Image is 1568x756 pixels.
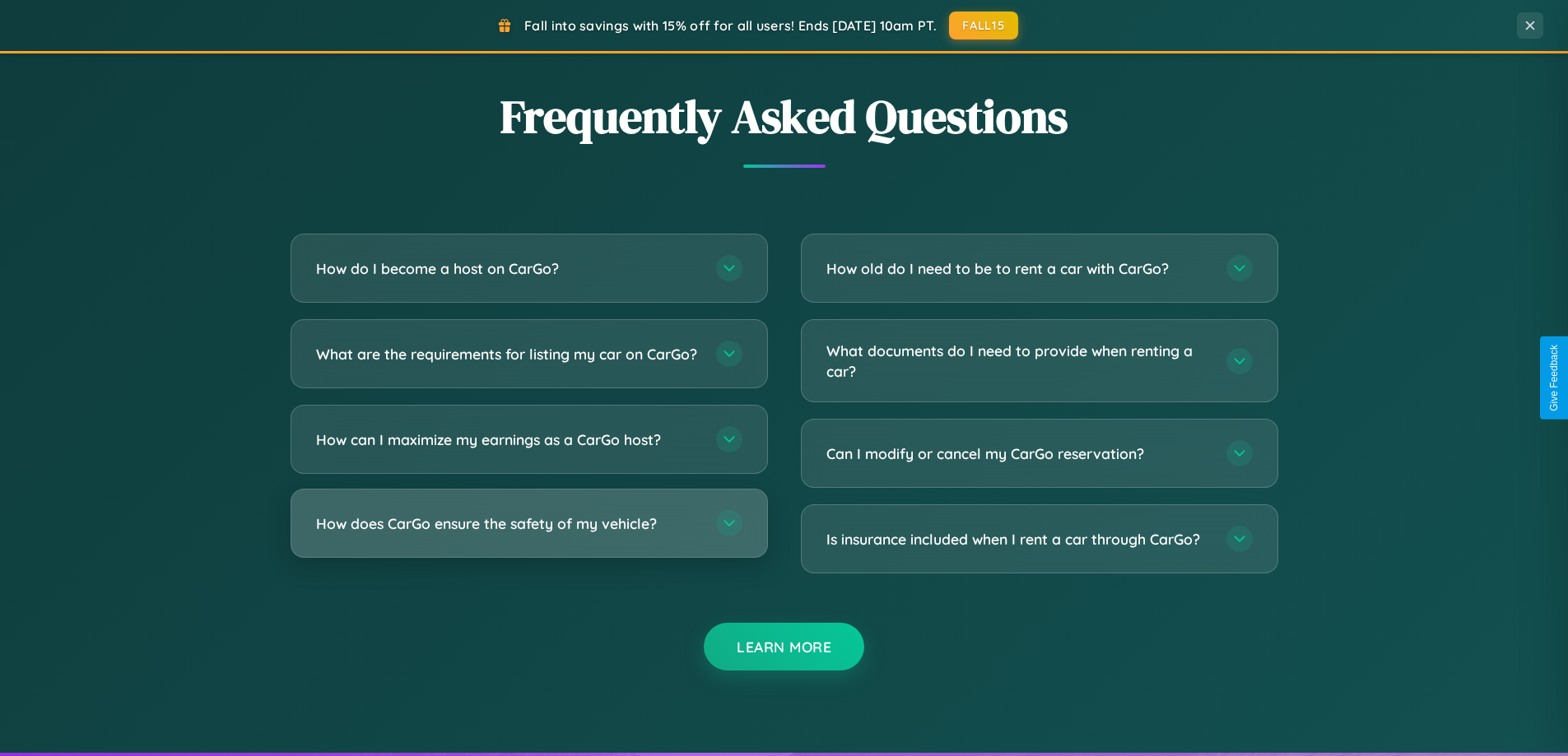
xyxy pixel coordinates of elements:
[524,17,937,34] span: Fall into savings with 15% off for all users! Ends [DATE] 10am PT.
[826,258,1210,279] h3: How old do I need to be to rent a car with CarGo?
[704,623,864,670] button: Learn More
[316,429,700,450] h3: How can I maximize my earnings as a CarGo host?
[1548,345,1560,411] div: Give Feedback
[826,443,1210,464] h3: Can I modify or cancel my CarGo reservation?
[826,341,1210,381] h3: What documents do I need to provide when renting a car?
[316,258,700,279] h3: How do I become a host on CarGo?
[291,85,1278,148] h2: Frequently Asked Questions
[826,529,1210,550] h3: Is insurance included when I rent a car through CarGo?
[316,513,700,534] h3: How does CarGo ensure the safety of my vehicle?
[949,12,1018,39] button: FALL15
[316,344,700,364] h3: What are the requirements for listing my car on CarGo?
